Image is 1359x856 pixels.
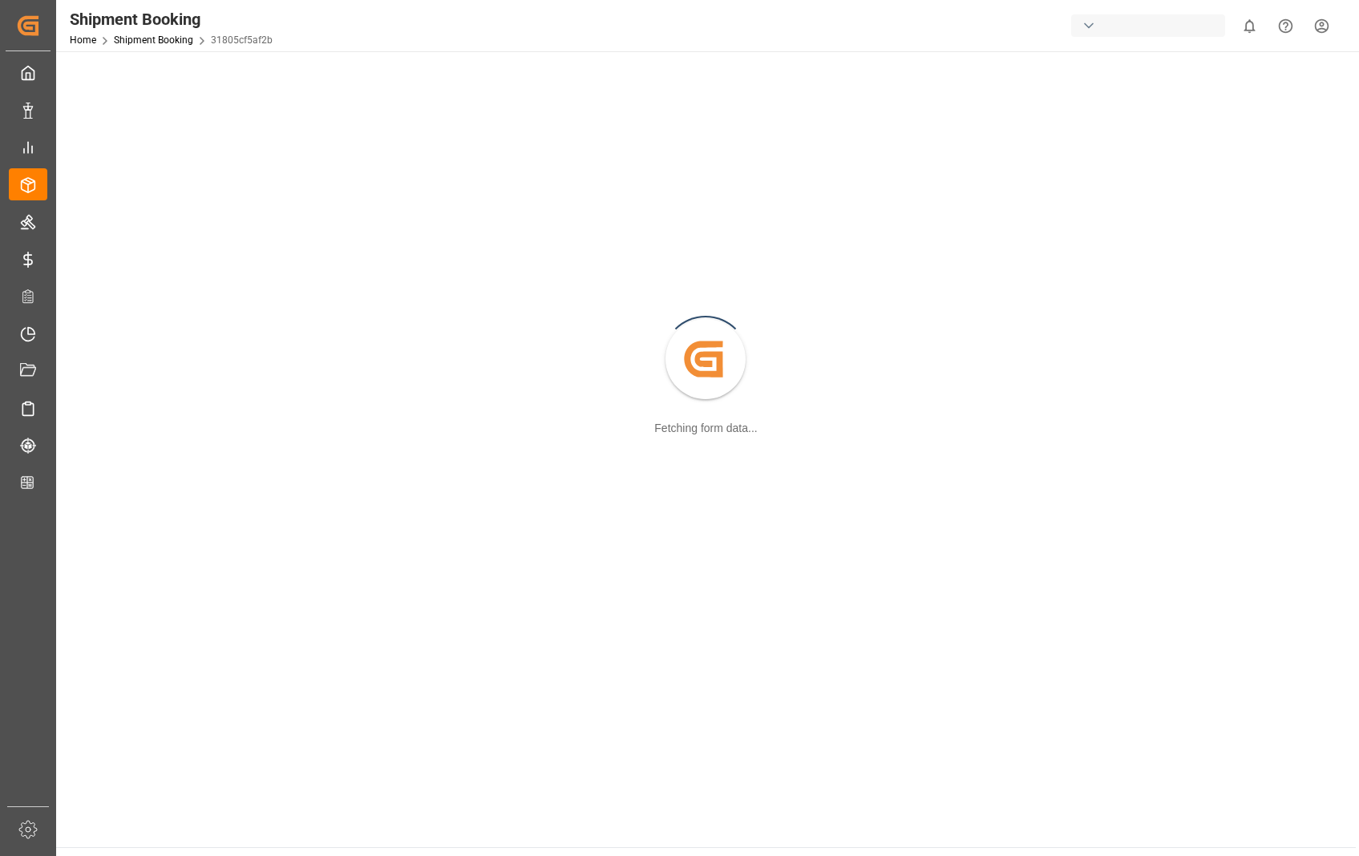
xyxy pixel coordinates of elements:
a: Shipment Booking [114,34,193,46]
a: Home [70,34,96,46]
button: Help Center [1268,8,1304,44]
div: Shipment Booking [70,7,273,31]
button: show 0 new notifications [1232,8,1268,44]
div: Fetching form data... [654,420,757,437]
